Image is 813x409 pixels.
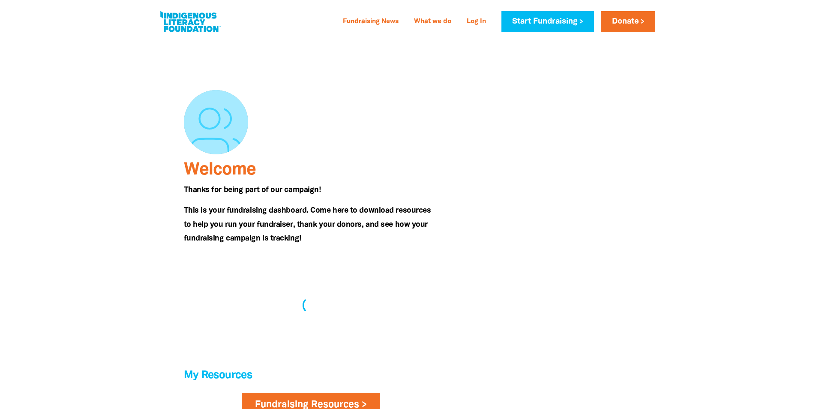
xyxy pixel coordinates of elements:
[338,15,404,29] a: Fundraising News
[601,11,655,32] a: Donate
[409,15,456,29] a: What we do
[501,11,594,32] a: Start Fundraising
[462,15,491,29] a: Log In
[184,186,321,193] span: Thanks for being part of our campaign!
[184,207,431,242] span: This is your fundraising dashboard. Come here to download resources to help you run your fundrais...
[184,162,260,178] span: Welcome
[184,370,252,380] span: My Resources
